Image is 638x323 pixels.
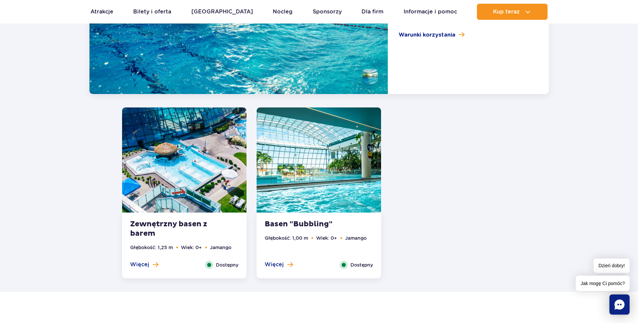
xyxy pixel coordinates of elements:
li: Jamango [210,244,231,251]
li: Wiek: 0+ [316,234,337,242]
a: Informacje i pomoc [404,4,457,20]
span: Warunki korzystania [399,31,455,39]
a: Warunki korzystania [399,31,538,39]
span: Dostępny [350,261,373,269]
button: Więcej [265,261,293,268]
div: Chat [609,294,630,315]
a: Bilety i oferta [133,4,171,20]
a: Sponsorzy [313,4,342,20]
li: Głębokość: 1,00 m [265,234,308,242]
button: Więcej [130,261,158,268]
span: Dostępny [216,261,238,269]
li: Jamango [345,234,367,242]
img: Basen Bubbling [257,107,381,213]
span: Więcej [265,261,284,268]
button: Kup teraz [477,4,548,20]
a: [GEOGRAPHIC_DATA] [191,4,253,20]
a: Atrakcje [90,4,113,20]
span: Dzień dobry! [594,259,630,273]
strong: Basen "Bubbling" [265,220,346,229]
span: Więcej [130,261,149,268]
span: Kup teraz [493,9,520,15]
strong: Zewnętrzny basen z barem [130,220,212,238]
img: Zewnętrzny basen z barem [122,107,247,213]
a: Dla firm [362,4,383,20]
li: Głębokość: 1,25 m [130,244,173,251]
li: Wiek: 0+ [181,244,202,251]
a: Nocleg [273,4,293,20]
span: Jak mogę Ci pomóc? [576,276,630,291]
